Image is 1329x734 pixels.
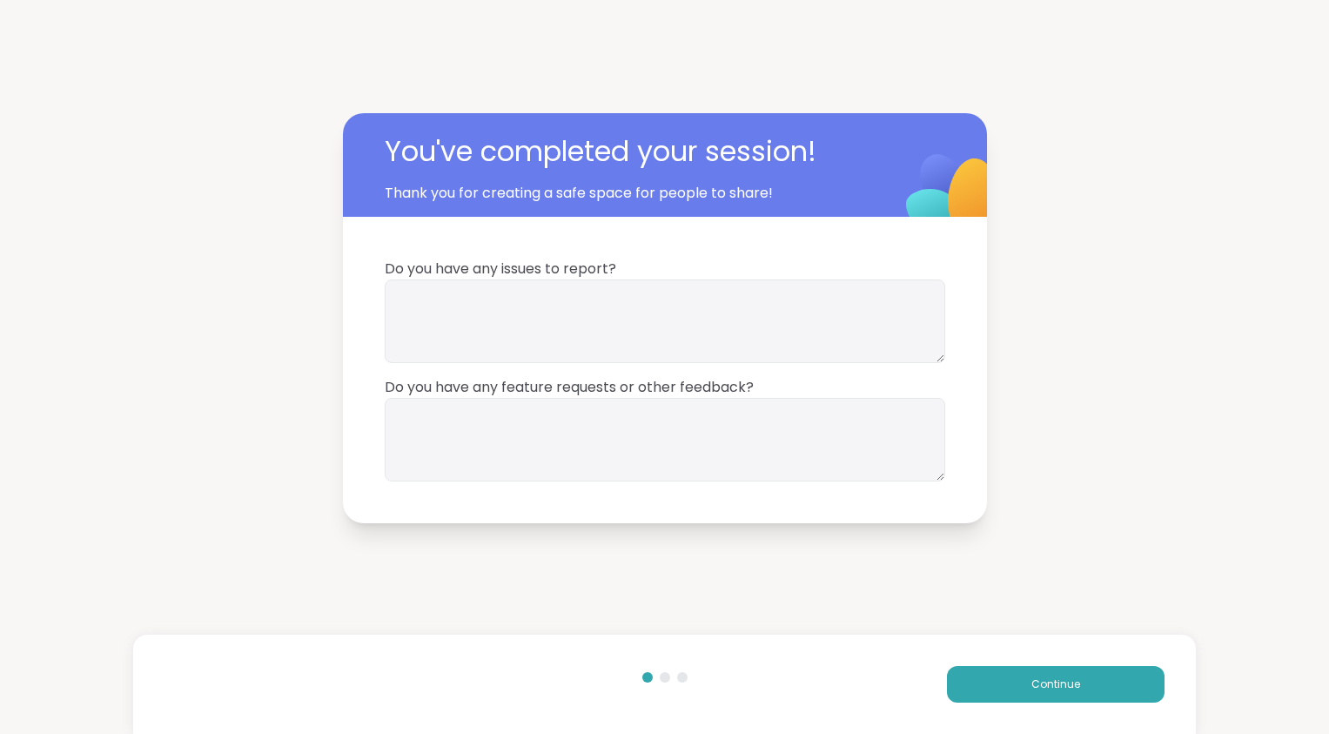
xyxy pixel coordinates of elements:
span: Continue [1031,677,1080,692]
span: Do you have any feature requests or other feedback? [385,377,945,398]
span: Do you have any issues to report? [385,259,945,279]
button: Continue [947,666,1165,703]
img: ShareWell Logomark [865,109,1038,282]
span: Thank you for creating a safe space for people to share! [385,183,863,204]
span: You've completed your session! [385,131,889,172]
